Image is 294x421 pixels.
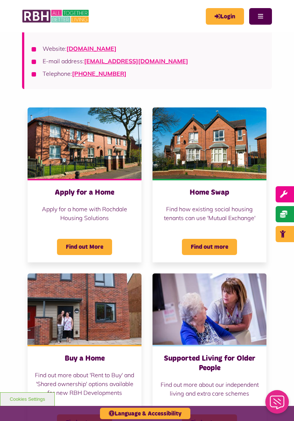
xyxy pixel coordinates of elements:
[206,8,244,25] a: MyRBH
[32,57,265,66] li: E-mail address:
[28,107,141,262] a: Belton Avenue Apply for a Home Apply for a home with Rochdale Housing Solutions Find out More - o...
[261,388,294,421] iframe: Netcall Web Assistant for live chat
[84,57,188,65] a: [EMAIL_ADDRESS][DOMAIN_NAME]
[249,8,272,25] button: Navigation
[182,239,237,255] span: Find out more
[22,7,90,25] img: RBH
[160,188,259,197] h3: Home Swap
[57,239,112,255] span: Find out More
[35,188,134,197] h3: Apply for a Home
[67,45,116,52] a: [DOMAIN_NAME]
[35,371,134,397] p: Find out more about 'Rent to Buy' and 'Shared ownership' options available for new RBH Developments
[153,107,266,179] img: Belton Ave 07
[32,44,265,53] li: Website:
[28,107,141,179] img: Belton Avenue
[35,205,134,222] p: Apply for a home with Rochdale Housing Solutions
[160,354,259,373] h3: Supported Living for Older People
[160,205,259,222] p: Find how existing social housing tenants can use 'Mutual Exchange'
[160,380,259,398] p: Find out more about our independent living and extra care schemes
[153,273,266,345] img: Independant Living
[35,354,134,363] h3: Buy a Home
[32,69,265,78] li: Telephone:
[153,107,266,262] a: Home Swap Find how existing social housing tenants can use 'Mutual Exchange' Find out more
[72,70,126,77] a: call 0300 303 8874
[100,408,190,419] button: Language & Accessibility
[28,273,141,345] img: Longridge Drive Keys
